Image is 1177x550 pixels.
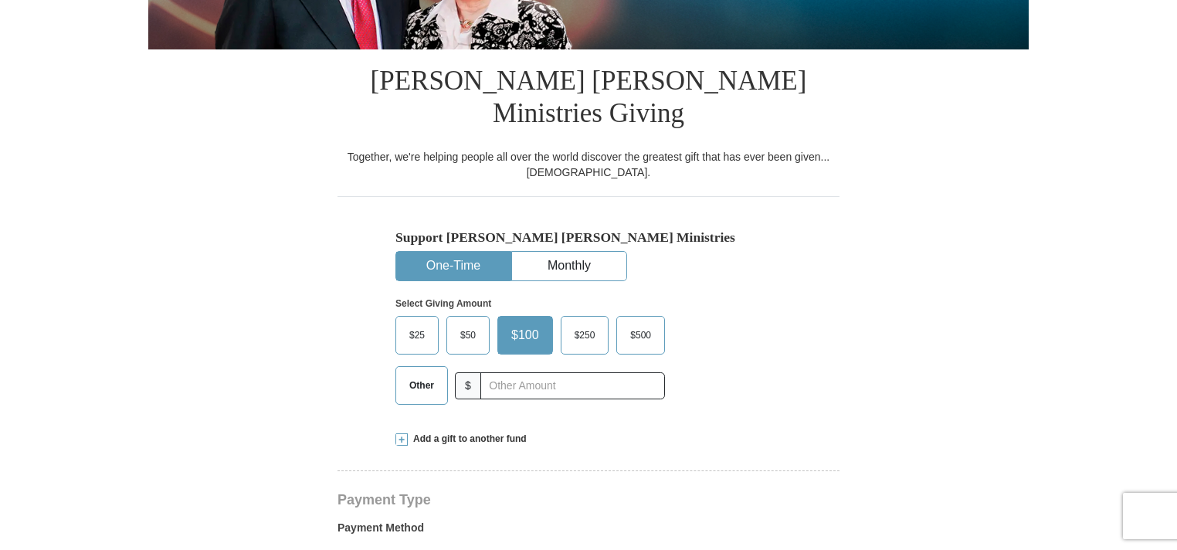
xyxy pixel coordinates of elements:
[504,324,547,347] span: $100
[567,324,603,347] span: $250
[622,324,659,347] span: $500
[396,252,510,280] button: One-Time
[337,494,840,506] h4: Payment Type
[402,324,432,347] span: $25
[337,49,840,149] h1: [PERSON_NAME] [PERSON_NAME] Ministries Giving
[337,520,840,543] label: Payment Method
[455,372,481,399] span: $
[453,324,483,347] span: $50
[512,252,626,280] button: Monthly
[480,372,665,399] input: Other Amount
[402,374,442,397] span: Other
[337,149,840,180] div: Together, we're helping people all over the world discover the greatest gift that has ever been g...
[395,229,782,246] h5: Support [PERSON_NAME] [PERSON_NAME] Ministries
[408,433,527,446] span: Add a gift to another fund
[395,298,491,309] strong: Select Giving Amount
